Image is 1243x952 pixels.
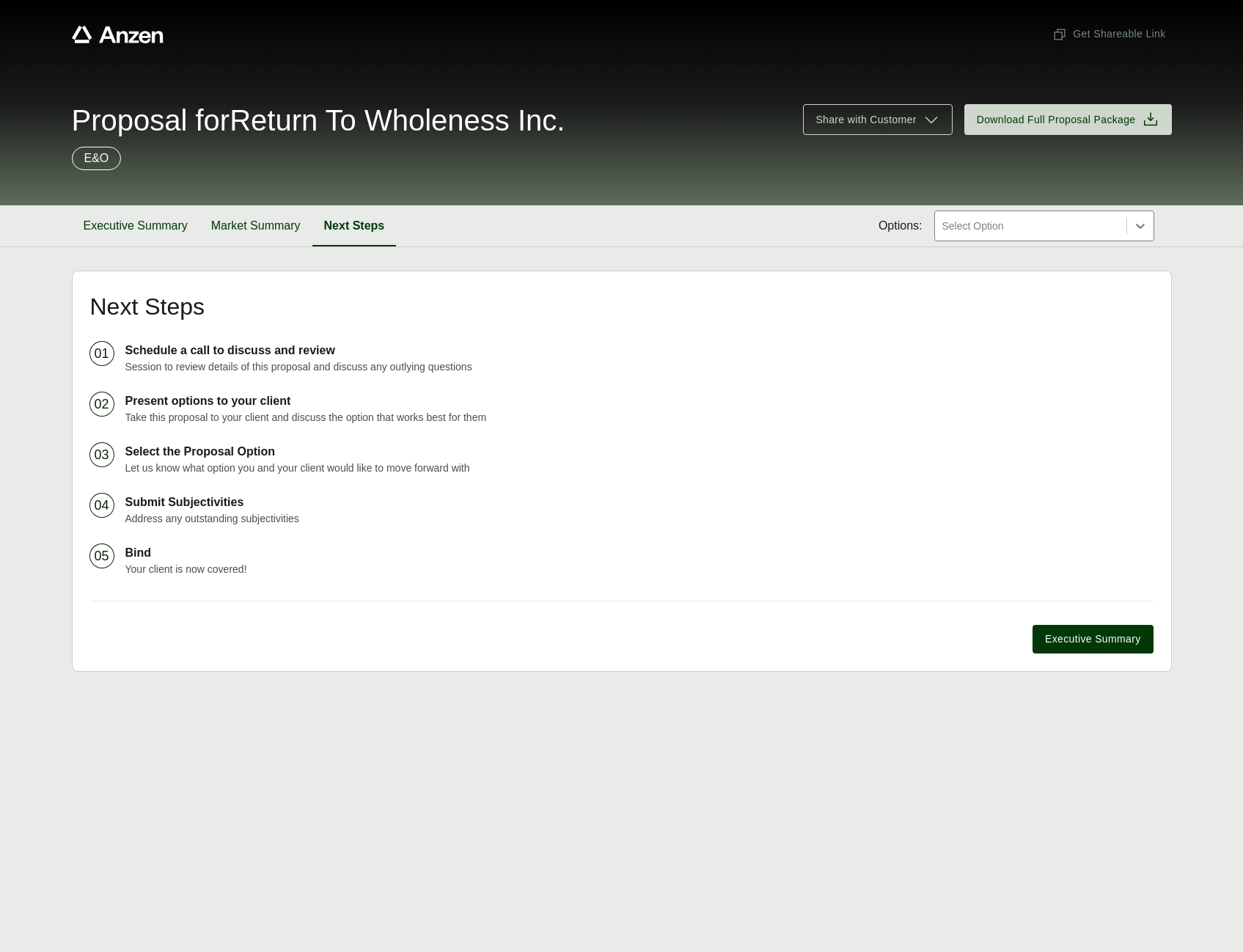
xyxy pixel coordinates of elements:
[72,106,565,135] span: Proposal for Return To Wholeness Inc.
[125,461,1154,476] p: Let us know what option you and your client would like to move forward with
[1033,625,1153,653] button: Executive Summary
[72,205,199,246] button: Executive Summary
[90,295,1154,318] h2: Next Steps
[879,217,923,235] span: Options:
[125,443,1154,461] p: Select the Proposal Option
[125,562,1154,577] p: Your client is now covered!
[199,205,312,246] button: Market Summary
[803,104,952,135] button: Share with Customer
[72,26,164,43] a: Anzen website
[1046,21,1171,48] button: Get Shareable Link
[1045,631,1140,647] span: Executive Summary
[125,359,1154,375] p: Session to review details of this proposal and discuss any outlying questions
[125,544,1154,562] p: Bind
[125,410,1154,425] p: Take this proposal to your client and discuss the option that works best for them
[1052,26,1165,42] span: Get Shareable Link
[977,112,1136,128] span: Download Full Proposal Package
[125,494,1154,511] p: Submit Subjectivities
[815,112,916,128] span: Share with Customer
[125,342,1154,359] p: Schedule a call to discuss and review
[125,511,1154,527] p: Address any outstanding subjectivities
[964,104,1172,135] button: Download Full Proposal Package
[84,150,109,167] p: E&O
[312,205,397,246] button: Next Steps
[125,392,1154,410] p: Present options to your client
